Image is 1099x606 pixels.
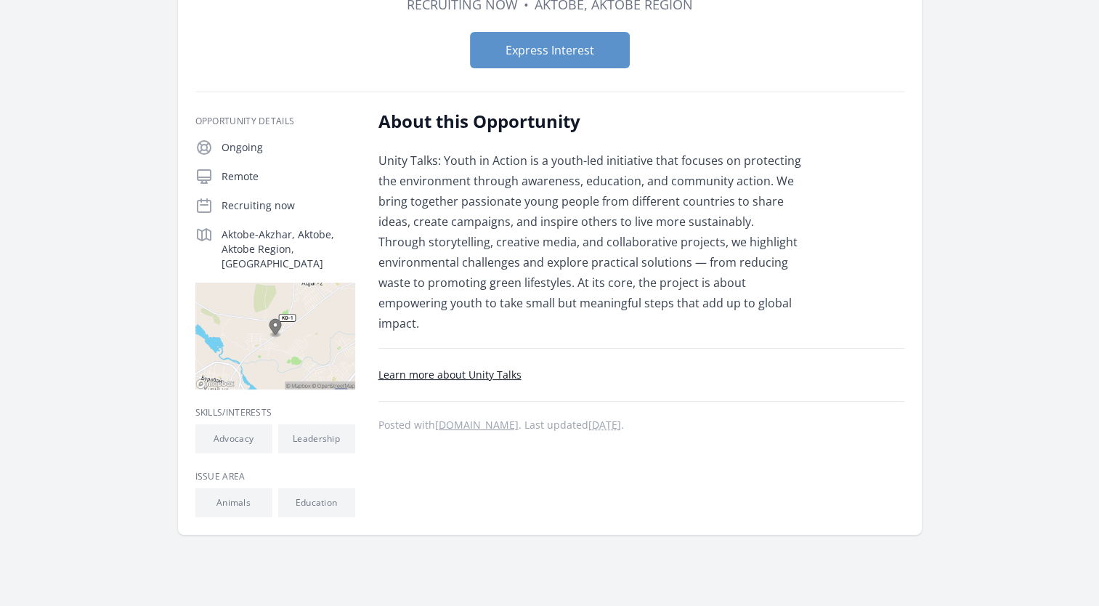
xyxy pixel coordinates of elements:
a: Learn more about Unity Talks [378,368,522,381]
p: Posted with . Last updated . [378,419,904,431]
button: Express Interest [470,32,630,68]
h2: About this Opportunity [378,110,803,133]
p: Ongoing [222,140,355,155]
li: Animals [195,488,272,517]
li: Education [278,488,355,517]
p: Aktobe-Akzhar, Aktobe, Aktobe Region, [GEOGRAPHIC_DATA] [222,227,355,271]
a: [DOMAIN_NAME] [435,418,519,432]
li: Advocacy [195,424,272,453]
h3: Issue area [195,471,355,482]
p: Recruiting now [222,198,355,213]
p: Unity Talks: Youth in Action is a youth-led initiative that focuses on protecting the environment... [378,150,803,334]
h3: Skills/Interests [195,407,355,419]
abbr: Mon, Sep 22, 2025 3:45 PM [588,418,621,432]
p: Remote [222,169,355,184]
img: Map [195,283,355,389]
h3: Opportunity Details [195,116,355,127]
li: Leadership [278,424,355,453]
